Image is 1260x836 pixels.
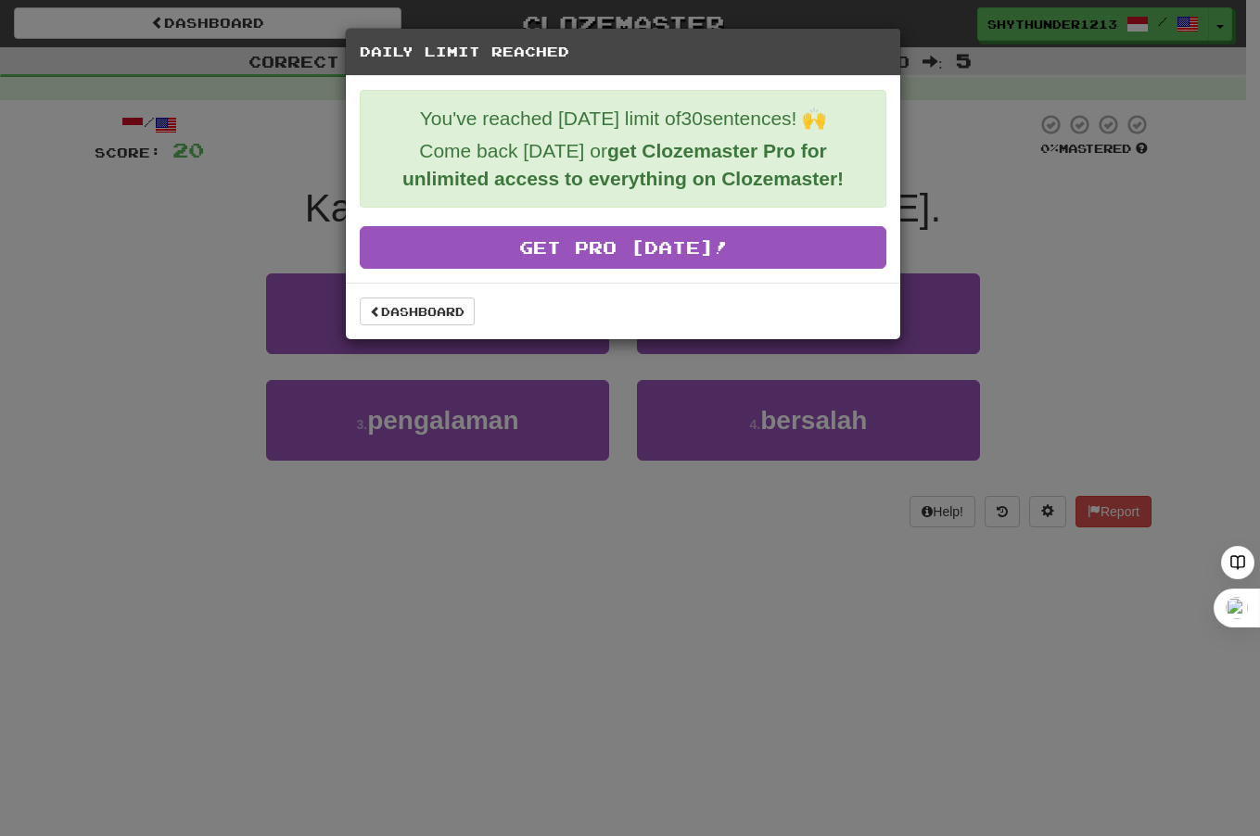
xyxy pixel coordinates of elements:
[375,137,872,193] p: Come back [DATE] or
[360,298,475,325] a: Dashboard
[360,226,886,269] a: Get Pro [DATE]!
[375,105,872,133] p: You've reached [DATE] limit of 30 sentences! 🙌
[360,43,886,61] h5: Daily Limit Reached
[402,140,844,189] strong: get Clozemaster Pro for unlimited access to everything on Clozemaster!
